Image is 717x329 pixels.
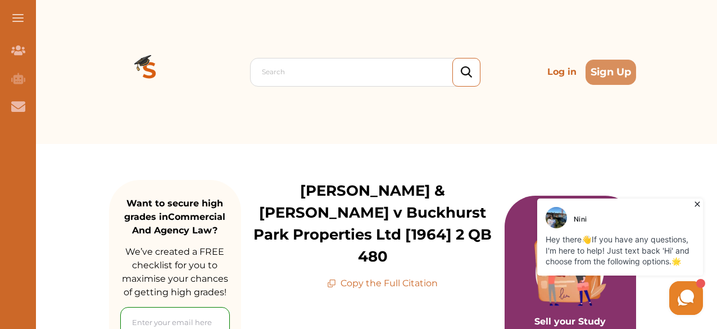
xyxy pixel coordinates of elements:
[109,31,190,112] img: Logo
[543,61,581,83] p: Log in
[586,60,636,85] button: Sign Up
[327,277,438,290] p: Copy the Full Citation
[122,246,228,298] span: We’ve created a FREE checklist for you to maximise your chances of getting high grades!
[241,180,505,268] p: [PERSON_NAME] & [PERSON_NAME] v Buckhurst Park Properties Ltd [1964] 2 QB 480
[447,196,706,318] iframe: HelpCrunch
[461,66,472,78] img: search_icon
[124,198,225,236] strong: Want to secure high grades in Commercial And Agency Law ?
